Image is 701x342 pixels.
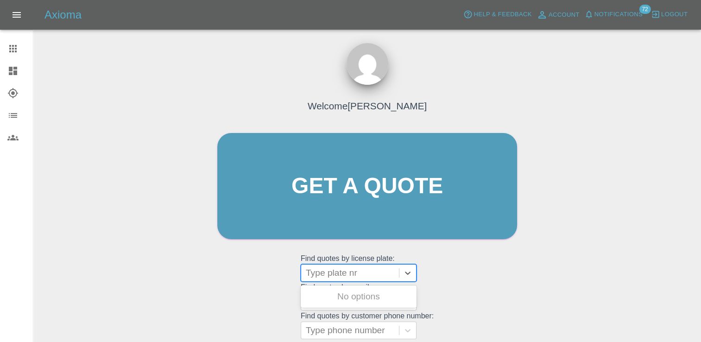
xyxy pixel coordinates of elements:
span: 72 [639,5,650,14]
grid: Find quotes by customer phone number: [301,312,434,339]
span: Account [549,10,580,20]
h4: Welcome [PERSON_NAME] [308,99,427,113]
img: ... [347,43,388,85]
span: Help & Feedback [474,9,531,20]
div: No options [301,287,417,306]
a: Account [534,7,582,22]
grid: Find quotes by license plate: [301,254,434,282]
grid: Find quotes by email: [301,283,434,310]
span: Logout [661,9,688,20]
span: Notifications [594,9,643,20]
button: Help & Feedback [461,7,534,22]
h5: Axioma [44,7,82,22]
a: Get a quote [217,133,517,239]
button: Open drawer [6,4,28,26]
button: Notifications [582,7,645,22]
button: Logout [649,7,690,22]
